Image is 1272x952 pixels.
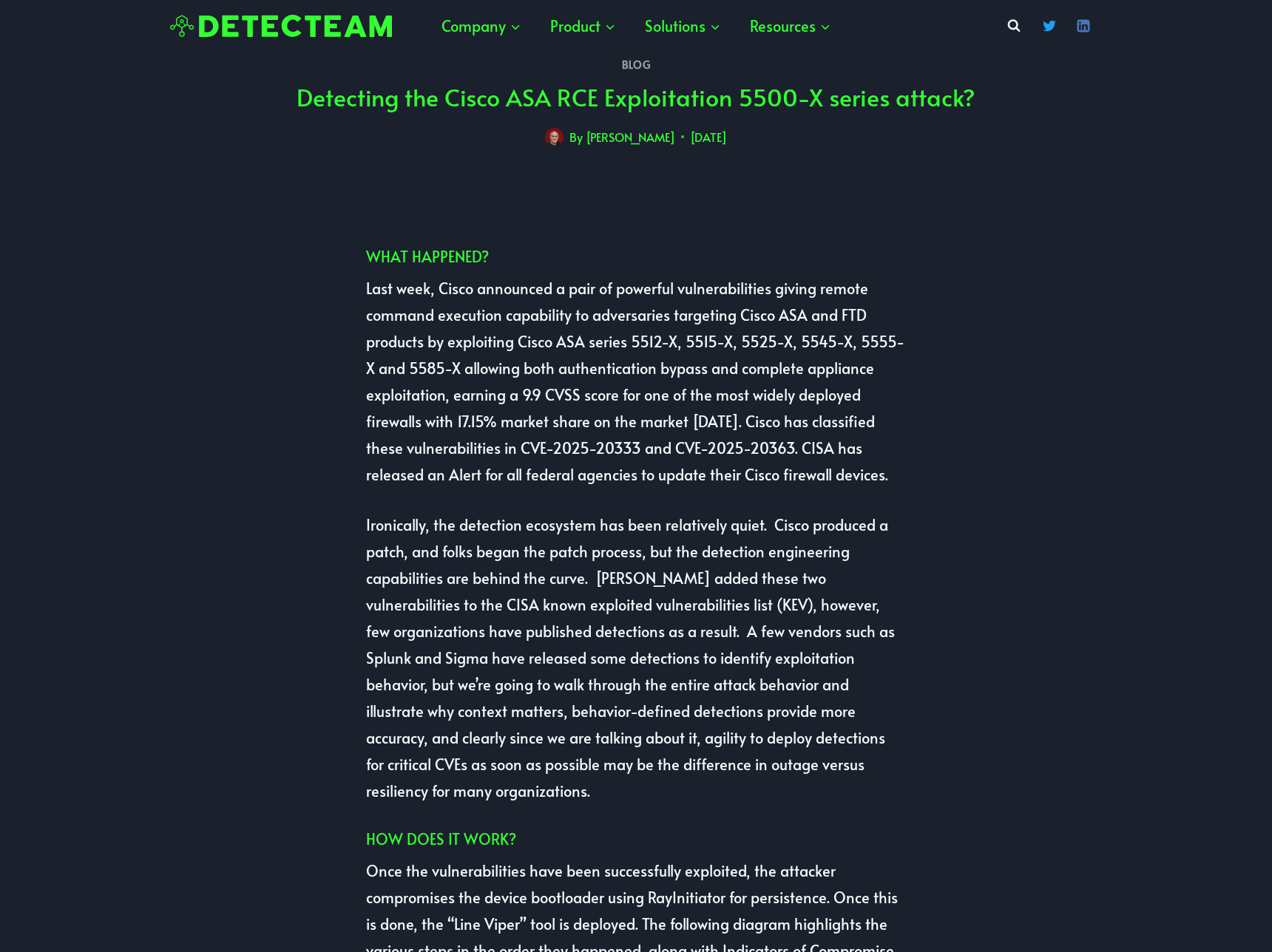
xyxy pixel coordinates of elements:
a: Company [427,4,535,48]
a: Product [535,4,630,48]
a: Author image [545,128,564,146]
img: Detecteam [170,15,392,38]
a: Twitter [1035,11,1064,41]
span: By [569,126,583,148]
h2: How does it work? [366,828,906,850]
a: Blog [622,58,651,72]
span: Company [442,13,521,39]
a: [PERSON_NAME] [586,129,675,145]
a: Linkedin [1069,11,1098,41]
a: Resources [735,4,845,48]
h1: Detecting the Cisco ASA RCE Exploitation 5500-X series attack? [297,79,975,115]
span: Resources [750,13,830,39]
p: Last week, Cisco announced a pair of powerful vulnerabilities giving remote command execution cap... [366,275,906,488]
nav: Primary [427,4,845,48]
p: Ironically, the detection ecosystem has been relatively quiet. Cisco produced a patch, and folks ... [366,511,906,804]
span: Solutions [645,13,720,39]
time: [DATE] [690,126,727,148]
h2: What Happened? [366,245,906,268]
button: View Search Form [1001,13,1027,39]
a: Solutions [630,4,735,48]
span: Product [550,13,615,39]
img: Avatar photo [545,128,564,146]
